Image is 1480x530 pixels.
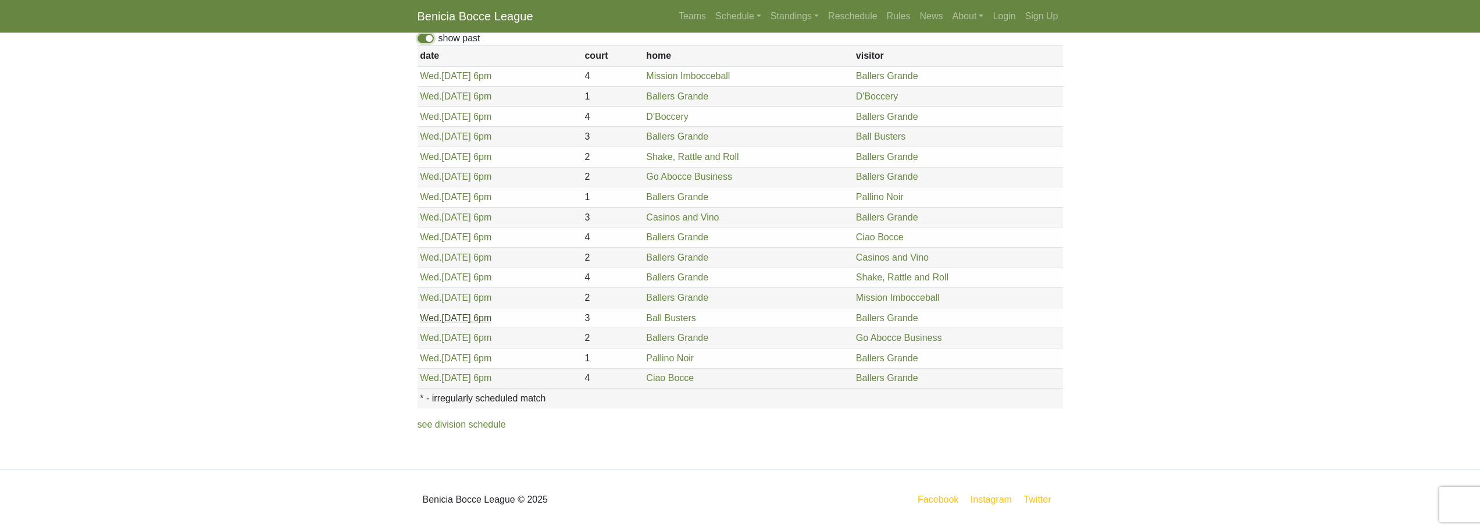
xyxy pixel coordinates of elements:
[420,272,441,282] span: Wed.
[420,293,491,303] a: Wed.[DATE] 6pm
[646,192,708,202] a: Ballers Grande
[646,252,708,262] a: Ballers Grande
[582,247,644,268] td: 2
[856,152,918,162] a: Ballers Grande
[438,31,480,45] label: show past
[856,373,918,383] a: Ballers Grande
[856,252,929,262] a: Casinos and Vino
[420,252,441,262] span: Wed.
[915,5,948,28] a: News
[420,212,441,222] span: Wed.
[420,212,491,222] a: Wed.[DATE] 6pm
[646,333,708,343] a: Ballers Grande
[582,167,644,187] td: 2
[856,172,918,182] a: Ballers Grande
[1021,492,1060,507] a: Twitter
[646,172,732,182] a: Go Abocce Business
[420,373,441,383] span: Wed.
[418,389,1063,408] th: * - irregularly scheduled match
[882,5,915,28] a: Rules
[582,207,644,227] td: 3
[582,46,644,66] th: court
[420,333,441,343] span: Wed.
[856,112,918,122] a: Ballers Grande
[582,227,644,248] td: 4
[644,46,853,66] th: home
[711,5,766,28] a: Schedule
[582,187,644,208] td: 1
[420,232,441,242] span: Wed.
[418,419,506,429] a: see division schedule
[420,192,441,202] span: Wed.
[420,313,491,323] a: Wed.[DATE] 6pm
[418,5,533,28] a: Benicia Bocce League
[420,172,441,182] span: Wed.
[646,91,708,101] a: Ballers Grande
[856,313,918,323] a: Ballers Grande
[420,192,491,202] a: Wed.[DATE] 6pm
[646,272,708,282] a: Ballers Grande
[420,71,491,81] a: Wed.[DATE] 6pm
[420,91,441,101] span: Wed.
[582,308,644,328] td: 3
[582,127,644,147] td: 3
[968,492,1014,507] a: Instagram
[582,328,644,348] td: 2
[856,333,942,343] a: Go Abocce Business
[420,373,491,383] a: Wed.[DATE] 6pm
[582,147,644,167] td: 2
[856,232,904,242] a: Ciao Bocce
[420,131,441,141] span: Wed.
[418,46,582,66] th: date
[420,232,491,242] a: Wed.[DATE] 6pm
[582,87,644,107] td: 1
[420,172,491,182] a: Wed.[DATE] 6pm
[646,353,694,363] a: Pallino Noir
[409,479,740,521] div: Benicia Bocce League © 2025
[420,313,441,323] span: Wed.
[420,333,491,343] a: Wed.[DATE] 6pm
[988,5,1020,28] a: Login
[420,91,491,101] a: Wed.[DATE] 6pm
[420,152,491,162] a: Wed.[DATE] 6pm
[582,348,644,368] td: 1
[420,131,491,141] a: Wed.[DATE] 6pm
[582,288,644,308] td: 2
[856,293,940,303] a: Mission Imbocceball
[823,5,882,28] a: Reschedule
[646,212,719,222] a: Casinos and Vino
[420,112,441,122] span: Wed.
[420,272,491,282] a: Wed.[DATE] 6pm
[856,192,904,202] a: Pallino Noir
[948,5,989,28] a: About
[856,91,898,101] a: D'Boccery
[1021,5,1063,28] a: Sign Up
[582,368,644,389] td: 4
[646,232,708,242] a: Ballers Grande
[420,293,441,303] span: Wed.
[420,152,441,162] span: Wed.
[420,252,491,262] a: Wed.[DATE] 6pm
[856,353,918,363] a: Ballers Grande
[646,71,730,81] a: Mission Imbocceball
[853,46,1062,66] th: visitor
[420,353,491,363] a: Wed.[DATE] 6pm
[420,112,491,122] a: Wed.[DATE] 6pm
[856,212,918,222] a: Ballers Grande
[766,5,823,28] a: Standings
[646,152,739,162] a: Shake, Rattle and Roll
[646,373,694,383] a: Ciao Bocce
[582,106,644,127] td: 4
[646,112,688,122] a: D'Boccery
[646,293,708,303] a: Ballers Grande
[420,71,441,81] span: Wed.
[856,131,905,141] a: Ball Busters
[856,71,918,81] a: Ballers Grande
[856,272,948,282] a: Shake, Rattle and Roll
[646,131,708,141] a: Ballers Grande
[582,268,644,288] td: 4
[646,313,696,323] a: Ball Busters
[420,353,441,363] span: Wed.
[915,492,961,507] a: Facebook
[674,5,711,28] a: Teams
